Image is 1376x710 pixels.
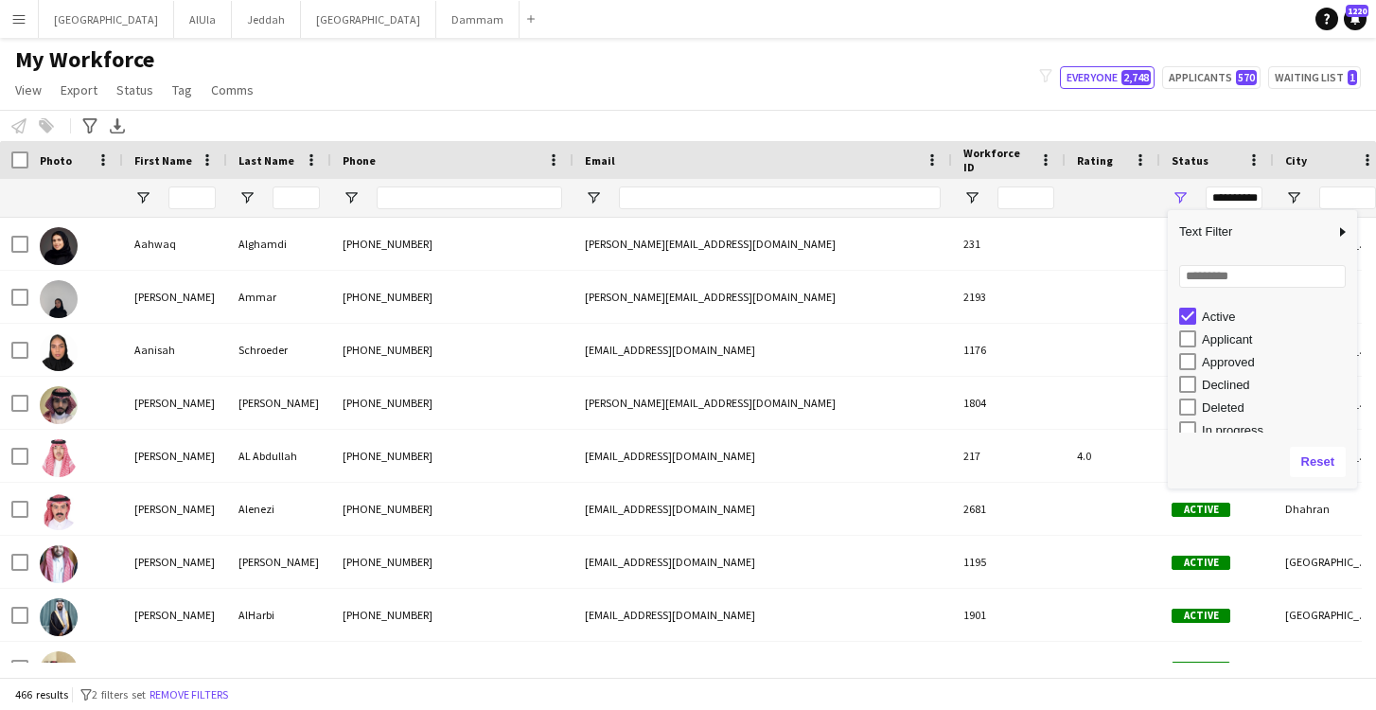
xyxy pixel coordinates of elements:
img: Aahwaq Alghamdi [40,227,78,265]
div: [PERSON_NAME][EMAIL_ADDRESS][DOMAIN_NAME] [573,642,952,694]
span: Active [1172,556,1230,570]
img: Abdulaziz AlHarbi [40,598,78,636]
div: [PERSON_NAME] [227,377,331,429]
input: Phone Filter Input [377,186,562,209]
div: [PERSON_NAME] [123,377,227,429]
div: [PERSON_NAME] [123,642,227,694]
div: [PERSON_NAME][EMAIL_ADDRESS][DOMAIN_NAME] [573,218,952,270]
div: [PERSON_NAME] [123,589,227,641]
span: City [1285,153,1307,168]
div: [PHONE_NUMBER] [331,377,573,429]
div: 1176 [952,324,1066,376]
span: My Workforce [15,45,154,74]
app-action-btn: Advanced filters [79,115,101,137]
div: [EMAIL_ADDRESS][DOMAIN_NAME] [573,430,952,482]
img: Abdulaziz Almutairi [40,651,78,689]
span: Phone [343,153,376,168]
div: Aanisah [123,324,227,376]
span: Last Name [238,153,294,168]
div: Filter List [1168,282,1357,532]
div: [PHONE_NUMBER] [331,483,573,535]
span: Export [61,81,97,98]
div: 1174 [952,642,1066,694]
div: AlHarbi [227,589,331,641]
span: Text Filter [1168,216,1334,248]
span: 1220 [1346,5,1368,17]
div: [PHONE_NUMBER] [331,271,573,323]
img: Abdulaziz Alfaify [40,545,78,583]
input: City Filter Input [1319,186,1376,209]
img: Abdulaziz AL Abdullah [40,439,78,477]
span: View [15,81,42,98]
a: 1220 [1344,8,1367,30]
a: Tag [165,78,200,102]
button: Everyone2,748 [1060,66,1155,89]
a: Comms [203,78,261,102]
a: View [8,78,49,102]
div: Declined [1202,378,1351,392]
input: Last Name Filter Input [273,186,320,209]
span: Active [1172,662,1230,676]
span: Tag [172,81,192,98]
div: 1195 [952,536,1066,588]
div: Deleted [1202,400,1351,415]
div: [PERSON_NAME][EMAIL_ADDRESS][DOMAIN_NAME] [573,377,952,429]
span: 1 [1348,70,1357,85]
input: Search filter values [1179,265,1346,288]
div: 2681 [952,483,1066,535]
div: 4.0 [1066,430,1160,482]
div: [PERSON_NAME] [123,271,227,323]
div: Alghamdi [227,218,331,270]
div: Column Filter [1168,210,1357,488]
button: Open Filter Menu [134,189,151,206]
button: Open Filter Menu [238,189,256,206]
span: 570 [1236,70,1257,85]
img: Abdulaziz Alenezi [40,492,78,530]
button: [GEOGRAPHIC_DATA] [39,1,174,38]
input: Workforce ID Filter Input [997,186,1054,209]
input: First Name Filter Input [168,186,216,209]
div: Ammar [227,271,331,323]
span: Active [1172,503,1230,517]
div: 1901 [952,589,1066,641]
div: Applicant [1202,332,1351,346]
div: Almutairi [227,642,331,694]
button: Applicants570 [1162,66,1261,89]
button: Jeddah [232,1,301,38]
div: [EMAIL_ADDRESS][DOMAIN_NAME] [573,483,952,535]
div: [PHONE_NUMBER] [331,218,573,270]
div: [EMAIL_ADDRESS][DOMAIN_NAME] [573,324,952,376]
div: [EMAIL_ADDRESS][DOMAIN_NAME] [573,536,952,588]
span: Email [585,153,615,168]
span: Rating [1077,153,1113,168]
div: AL Abdullah [227,430,331,482]
input: Email Filter Input [619,186,941,209]
div: Active [1202,310,1351,324]
div: 1804 [952,377,1066,429]
div: [PERSON_NAME] [123,483,227,535]
img: Aanisah Schroeder [40,333,78,371]
div: Alenezi [227,483,331,535]
div: [PHONE_NUMBER] [331,536,573,588]
div: [PERSON_NAME][EMAIL_ADDRESS][DOMAIN_NAME] [573,271,952,323]
button: AlUla [174,1,232,38]
span: First Name [134,153,192,168]
div: [PHONE_NUMBER] [331,430,573,482]
div: 231 [952,218,1066,270]
button: Open Filter Menu [1285,189,1302,206]
img: Abdulaziz Abdulaziz [40,386,78,424]
span: Comms [211,81,254,98]
div: [PERSON_NAME] [227,536,331,588]
button: Remove filters [146,684,232,705]
div: 217 [952,430,1066,482]
span: Status [1172,153,1208,168]
div: Schroeder [227,324,331,376]
button: Open Filter Menu [585,189,602,206]
button: Open Filter Menu [1172,189,1189,206]
span: Photo [40,153,72,168]
div: [PERSON_NAME] [123,536,227,588]
button: Reset [1290,447,1346,477]
button: Open Filter Menu [963,189,980,206]
div: 2193 [952,271,1066,323]
span: 2,748 [1121,70,1151,85]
